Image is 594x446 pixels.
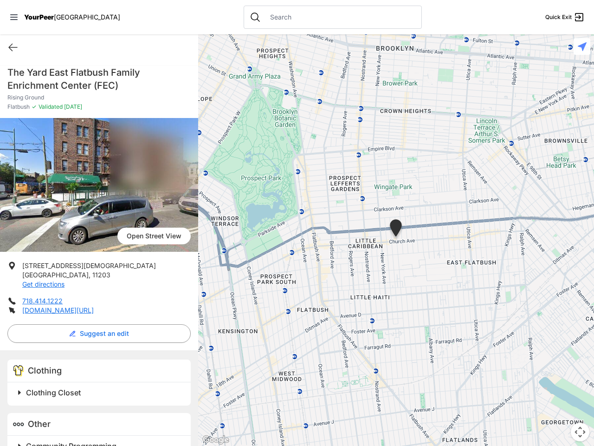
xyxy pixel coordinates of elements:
[7,66,191,92] h1: The Yard East Flatbush Family Enrichment Center (FEC)
[545,12,585,23] a: Quick Exit
[89,271,90,279] span: ,
[63,103,82,110] span: [DATE]
[22,280,65,288] a: Get directions
[32,103,37,111] span: ✓
[7,103,30,111] span: Flatbush
[92,271,110,279] span: 11203
[22,297,63,305] a: 718.414.1222
[22,306,94,314] a: [DOMAIN_NAME][URL]
[7,94,191,101] p: Rising Ground
[22,262,156,269] span: [STREET_ADDRESS][DEMOGRAPHIC_DATA]
[80,329,129,338] span: Suggest an edit
[545,13,572,21] span: Quick Exit
[571,423,589,441] button: Map camera controls
[117,228,191,244] span: Open Street View
[265,13,416,22] input: Search
[200,434,231,446] img: Google
[26,388,81,397] span: Clothing Closet
[7,324,191,343] button: Suggest an edit
[388,219,404,240] div: Rising Ground
[39,103,63,110] span: Validated
[28,419,51,429] span: Other
[24,13,54,21] span: YourPeer
[54,13,120,21] span: [GEOGRAPHIC_DATA]
[200,434,231,446] a: Open this area in Google Maps (opens a new window)
[28,366,62,375] span: Clothing
[24,14,120,20] a: YourPeer[GEOGRAPHIC_DATA]
[22,271,89,279] span: [GEOGRAPHIC_DATA]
